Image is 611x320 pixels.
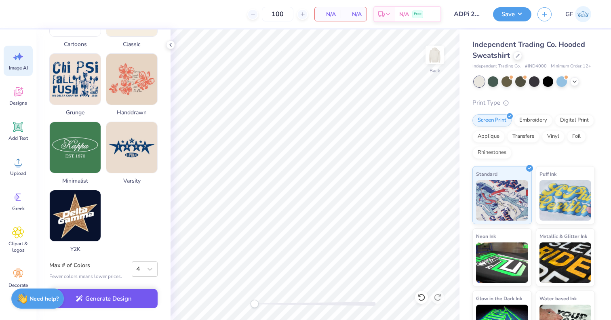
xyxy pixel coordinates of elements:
[399,10,409,19] span: N/A
[562,6,595,22] a: GF
[106,54,157,105] img: Handdrawn
[539,232,587,240] span: Metallic & Glitter Ink
[507,131,539,143] div: Transfers
[136,264,142,274] div: 4
[447,6,487,22] input: Untitled Design
[9,65,28,71] span: Image AI
[262,7,293,21] input: – –
[49,108,101,117] span: Grunge
[472,63,521,70] span: Independent Trading Co.
[50,54,101,105] img: Grunge
[476,180,528,221] img: Standard
[567,131,586,143] div: Foil
[50,122,101,173] img: Minimalist
[430,67,440,74] div: Back
[8,135,28,141] span: Add Text
[472,98,595,107] div: Print Type
[565,10,573,19] span: GF
[49,261,122,269] label: Max # of Colors
[476,232,496,240] span: Neon Ink
[320,10,336,19] span: N/A
[539,180,592,221] img: Puff Ink
[493,7,531,21] button: Save
[476,294,522,303] span: Glow in the Dark Ink
[8,282,28,288] span: Decorate
[575,6,591,22] img: Grant Franey
[539,294,577,303] span: Water based Ink
[427,47,443,63] img: Back
[9,100,27,106] span: Designs
[12,205,25,212] span: Greek
[525,63,547,70] span: # IND4000
[551,63,591,70] span: Minimum Order: 12 +
[539,242,592,283] img: Metallic & Glitter Ink
[29,295,59,303] strong: Need help?
[472,131,505,143] div: Applique
[555,114,594,126] div: Digital Print
[472,114,512,126] div: Screen Print
[539,170,556,178] span: Puff Ink
[106,108,158,117] span: Handdrawn
[472,40,585,60] span: Independent Trading Co. Hooded Sweatshirt
[514,114,552,126] div: Embroidery
[49,273,122,280] div: Fewer colors means lower prices.
[49,40,101,48] span: Cartoons
[106,40,158,48] span: Classic
[10,170,26,177] span: Upload
[251,300,259,308] div: Accessibility label
[106,177,158,185] span: Varsity
[476,170,497,178] span: Standard
[49,289,158,309] button: Generate Design
[5,240,32,253] span: Clipart & logos
[476,242,528,283] img: Neon Ink
[49,177,101,185] span: Minimalist
[49,245,101,253] span: Y2K
[346,10,362,19] span: N/A
[106,122,157,173] img: Varsity
[472,147,512,159] div: Rhinestones
[50,190,101,241] img: Y2K
[542,131,565,143] div: Vinyl
[414,11,421,17] span: Free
